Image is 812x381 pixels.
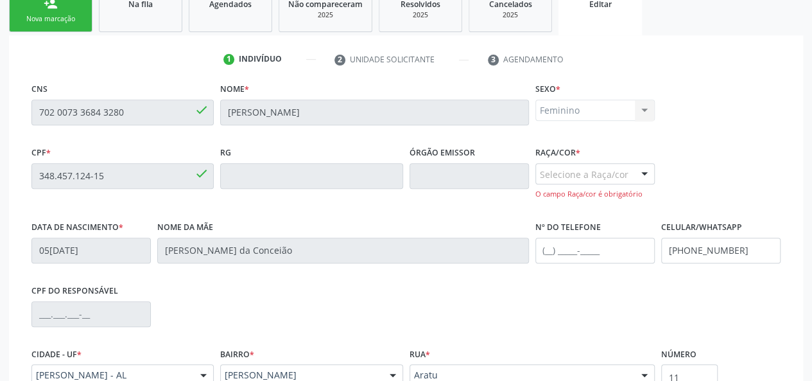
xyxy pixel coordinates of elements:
label: Raça/cor [535,143,580,163]
label: CNS [31,80,48,100]
input: (__) _____-_____ [535,238,655,263]
label: CPF do responsável [31,281,118,301]
div: Indivíduo [239,53,282,65]
label: Nome da mãe [157,218,213,238]
div: 2025 [288,10,363,20]
label: Sexo [535,80,560,100]
label: Celular/WhatsApp [661,218,742,238]
label: Data de nascimento [31,218,123,238]
div: Nova marcação [19,14,83,24]
label: Órgão emissor [410,143,475,163]
div: 1 [223,54,235,66]
label: Nº do Telefone [535,218,601,238]
span: done [194,166,209,181]
div: O campo Raça/cor é obrigatório [535,189,655,200]
input: __/__/____ [31,238,151,263]
input: ___.___.___-__ [31,301,151,327]
label: Número [661,345,696,365]
div: 2025 [388,10,453,20]
input: (__) _____-_____ [661,238,781,263]
label: Cidade - UF [31,345,82,365]
label: CPF [31,143,51,163]
span: done [194,103,209,117]
div: 2025 [478,10,542,20]
label: Nome [220,80,249,100]
label: RG [220,143,231,163]
span: Selecione a Raça/cor [540,168,628,181]
label: Bairro [220,345,254,365]
label: Rua [410,345,430,365]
